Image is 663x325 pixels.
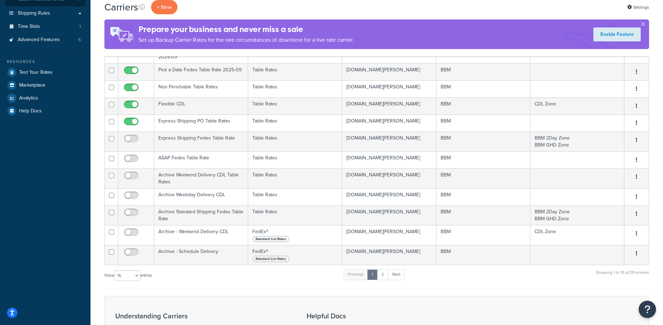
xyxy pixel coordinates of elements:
[342,80,436,97] td: [DOMAIN_NAME][PERSON_NAME]
[436,132,530,151] td: BBM
[252,256,289,262] span: Standard List Rates
[530,132,624,151] td: BBM 2Day Zone BBM GHD Zone
[5,92,85,104] a: Analytics
[19,70,53,76] span: Test Your Rates
[342,225,436,245] td: [DOMAIN_NAME][PERSON_NAME]
[154,245,248,265] td: Archive - Schedule Delivery
[19,82,45,88] span: Marketplace
[342,63,436,80] td: [DOMAIN_NAME][PERSON_NAME]
[154,97,248,114] td: Flexible CDL
[154,151,248,168] td: ASAP Fedex Table Rate
[154,114,248,132] td: Express Shipping PO Table Rates
[248,168,342,188] td: Table Rates
[5,105,85,117] a: Help Docs
[530,97,624,114] td: CDL Zone
[139,24,354,35] h4: Prepare your business and never miss a sale
[154,80,248,97] td: Non Perishable Table Rates
[5,20,85,33] li: Time Slots
[248,97,342,114] td: Table Rates
[248,225,342,245] td: FedEx®
[114,270,140,281] select: Showentries
[596,269,649,284] div: Showing 1 to 15 of 20 entries
[78,37,81,43] span: 5
[5,66,85,79] a: Test Your Rates
[342,114,436,132] td: [DOMAIN_NAME][PERSON_NAME]
[18,37,60,43] span: Advanced Features
[5,59,85,65] div: Resources
[436,205,530,225] td: BBM
[79,24,81,30] span: 1
[436,151,530,168] td: BBM
[248,114,342,132] td: Table Rates
[115,312,289,320] h3: Understanding Carriers
[593,27,641,41] a: Enable Feature
[154,188,248,205] td: Archive Weekday Delivery CDL
[5,20,85,33] a: Time Slots 1
[436,114,530,132] td: BBM
[530,205,624,225] td: BBM 2Day Zone BBM GHD Zone
[154,205,248,225] td: Archive Standard Shipping Fedex Table Rate
[342,151,436,168] td: [DOMAIN_NAME][PERSON_NAME]
[248,80,342,97] td: Table Rates
[342,168,436,188] td: [DOMAIN_NAME][PERSON_NAME]
[436,168,530,188] td: BBM
[248,205,342,225] td: Table Rates
[252,236,289,242] span: Standard List Rates
[436,225,530,245] td: BBM
[5,33,85,46] a: Advanced Features 5
[627,2,649,12] a: Settings
[19,95,38,101] span: Analytics
[248,63,342,80] td: Table Rates
[367,269,378,280] a: 1
[18,10,50,16] span: Shipping Rules
[342,205,436,225] td: [DOMAIN_NAME][PERSON_NAME]
[154,132,248,151] td: Express Shipping Fedex Table Rate
[342,245,436,265] td: [DOMAIN_NAME][PERSON_NAME]
[104,270,152,281] label: Show entries
[344,269,368,280] a: Previous
[530,225,624,245] td: CDL Zone
[377,269,388,280] a: 2
[154,168,248,188] td: Archive Weekend Delivery CDL Table Rates
[19,108,42,114] span: Help Docs
[307,312,397,320] h3: Helpful Docs
[436,245,530,265] td: BBM
[154,225,248,245] td: Archive - Weekend Delivery CDL
[342,188,436,205] td: [DOMAIN_NAME][PERSON_NAME]
[5,33,85,46] li: Advanced Features
[436,63,530,80] td: BBM
[436,97,530,114] td: BBM
[104,19,139,49] img: ad-rules-rateshop-fe6ec290ccb7230408bd80ed9643f0289d75e0ffd9eb532fc0e269fcd187b520.png
[436,80,530,97] td: BBM
[104,0,138,14] h1: Carriers
[18,24,40,30] span: Time Slots
[248,245,342,265] td: FedEx®
[248,132,342,151] td: Table Rates
[248,151,342,168] td: Table Rates
[248,188,342,205] td: Table Rates
[342,97,436,114] td: [DOMAIN_NAME][PERSON_NAME]
[5,7,85,20] a: Shipping Rules
[342,132,436,151] td: [DOMAIN_NAME][PERSON_NAME]
[639,301,656,318] button: Open Resource Center
[154,63,248,80] td: Pick a Date Fedex Table Rate 2025-09
[388,269,405,280] a: Next
[5,79,85,92] a: Marketplace
[436,188,530,205] td: BBM
[139,35,354,45] p: Set up Backup Carrier Rates for the rare circumstances of downtime for a live rate carrier.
